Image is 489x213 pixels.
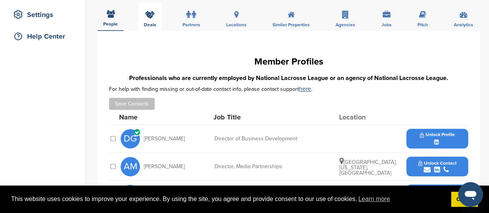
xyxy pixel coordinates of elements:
[119,114,204,121] div: Name
[339,159,397,176] span: [GEOGRAPHIC_DATA], [US_STATE], [GEOGRAPHIC_DATA]
[121,129,140,148] span: DG
[144,164,185,169] span: [PERSON_NAME]
[213,114,329,121] div: Job Title
[109,98,155,110] button: Save Contacts
[12,8,77,22] div: Settings
[144,22,156,27] span: Deals
[336,22,355,27] span: Agencies
[182,22,200,27] span: Partners
[454,22,473,27] span: Analytics
[451,192,478,207] a: dismiss cookie message
[409,155,466,178] button: Unlock Contact
[215,136,331,141] div: Director of Business Development
[8,6,77,24] a: Settings
[299,85,311,93] a: here
[8,27,77,45] a: Help Center
[409,183,466,206] button: Unlock Contact
[382,22,392,27] span: Jobs
[417,22,428,27] span: Pitch
[109,55,468,69] h1: Member Profiles
[144,136,185,141] span: [PERSON_NAME]
[121,185,140,204] span: CS
[420,132,455,138] span: Unlock Profile
[109,86,468,92] div: For help with finding missing or out-of-date contact info, please contact support .
[215,164,331,169] div: Director, Media Partnerships
[12,29,77,43] div: Help Center
[458,182,483,207] iframe: Button to launch messaging window
[273,22,310,27] span: Similar Properties
[121,157,140,176] span: AM
[418,160,457,166] span: Unlock Contact
[11,193,445,205] span: This website uses cookies to improve your experience. By using the site, you agree and provide co...
[357,193,391,205] a: learn more about cookies
[226,22,247,27] span: Locations
[109,73,468,83] h3: Professionals who are currently employed by National Lacrosse League or an agency of National Lac...
[339,114,397,121] div: Location
[121,125,468,152] a: DG [PERSON_NAME] Director of Business Development Unlock Profile
[103,22,118,26] span: People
